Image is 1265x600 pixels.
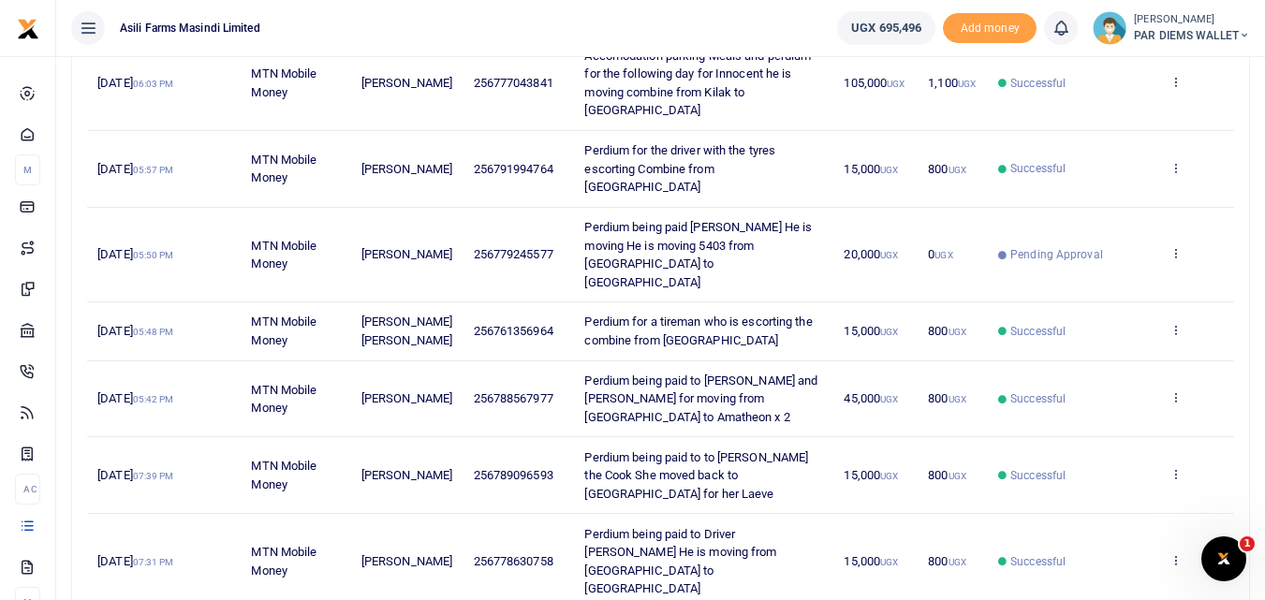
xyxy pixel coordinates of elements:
span: Successful [1010,75,1066,92]
span: Perdium being paid [PERSON_NAME] He is moving He is moving 5403 from [GEOGRAPHIC_DATA] to [GEOGRA... [584,220,812,289]
span: [DATE] [97,247,173,261]
span: 800 [928,162,966,176]
small: UGX [880,165,898,175]
small: UGX [949,557,966,567]
span: 256779245577 [474,247,553,261]
small: UGX [880,557,898,567]
span: MTN Mobile Money [251,239,316,271]
a: UGX 695,496 [837,11,935,45]
a: Add money [943,20,1037,34]
span: 256761356964 [474,324,553,338]
span: 800 [928,468,966,482]
span: Perdium being paid to Driver [PERSON_NAME] He is moving from [GEOGRAPHIC_DATA] to [GEOGRAPHIC_DATA] [584,527,776,596]
span: Add money [943,13,1037,44]
span: Successful [1010,390,1066,407]
span: MTN Mobile Money [251,545,316,578]
span: Successful [1010,160,1066,177]
small: UGX [958,79,976,89]
span: 1,100 [928,76,976,90]
li: M [15,154,40,185]
span: MTN Mobile Money [251,66,316,99]
small: UGX [949,394,966,404]
span: 1 [1240,536,1255,551]
span: 800 [928,554,966,568]
span: 45,000 [844,391,898,405]
small: [PERSON_NAME] [1134,12,1250,28]
span: 15,000 [844,324,898,338]
span: 15,000 [844,554,898,568]
small: 05:57 PM [133,165,174,175]
span: [DATE] [97,76,173,90]
small: UGX [949,165,966,175]
small: UGX [880,250,898,260]
li: Ac [15,474,40,505]
span: [DATE] [97,391,173,405]
span: MTN Mobile Money [251,315,316,347]
small: UGX [880,471,898,481]
small: 05:50 PM [133,250,174,260]
span: 256789096593 [474,468,553,482]
small: 06:03 PM [133,79,174,89]
a: logo-small logo-large logo-large [17,21,39,35]
span: 20,000 [844,247,898,261]
small: 07:31 PM [133,557,174,567]
span: Successful [1010,323,1066,340]
span: 15,000 [844,162,898,176]
img: logo-small [17,18,39,40]
span: [PERSON_NAME] [361,468,452,482]
span: PAR DIEMS WALLET [1134,27,1250,44]
small: UGX [880,327,898,337]
img: profile-user [1093,11,1126,45]
span: 256788567977 [474,391,553,405]
span: [PERSON_NAME] [361,247,452,261]
a: profile-user [PERSON_NAME] PAR DIEMS WALLET [1093,11,1250,45]
span: [DATE] [97,554,173,568]
span: [DATE] [97,468,173,482]
span: Perdium for the driver with the tyres escorting Combine from [GEOGRAPHIC_DATA] [584,143,775,194]
span: [PERSON_NAME] [361,391,452,405]
span: [PERSON_NAME] [361,162,452,176]
span: Perdium for a tireman who is escorting the combine from [GEOGRAPHIC_DATA] [584,315,812,347]
iframe: Intercom live chat [1201,536,1246,581]
span: [DATE] [97,162,173,176]
span: 800 [928,391,966,405]
span: Successful [1010,467,1066,484]
span: 0 [928,247,952,261]
span: 256777043841 [474,76,553,90]
span: 800 [928,324,966,338]
li: Toup your wallet [943,13,1037,44]
small: UGX [934,250,952,260]
span: Perdium being paid to to [PERSON_NAME] the Cook She moved back to [GEOGRAPHIC_DATA] for her Laeve [584,450,808,501]
small: UGX [949,471,966,481]
small: 05:42 PM [133,394,174,404]
span: [PERSON_NAME] [PERSON_NAME] [361,315,452,347]
span: 105,000 [844,76,905,90]
span: MTN Mobile Money [251,153,316,185]
span: 256791994764 [474,162,553,176]
li: Wallet ballance [830,11,943,45]
span: [PERSON_NAME] [361,76,452,90]
span: [DATE] [97,324,173,338]
small: UGX [949,327,966,337]
span: 256778630758 [474,554,553,568]
small: 07:39 PM [133,471,174,481]
small: 05:48 PM [133,327,174,337]
span: MTN Mobile Money [251,383,316,416]
span: Perdium being paid to [PERSON_NAME] and [PERSON_NAME] for moving from [GEOGRAPHIC_DATA] to Amathe... [584,373,817,424]
span: MTN Mobile Money [251,459,316,491]
span: Pending Approval [1010,246,1103,263]
span: UGX 695,496 [851,19,921,37]
span: 15,000 [844,468,898,482]
small: UGX [887,79,905,89]
span: Asili Farms Masindi Limited [112,20,268,37]
small: UGX [880,394,898,404]
span: Successful [1010,553,1066,570]
span: [PERSON_NAME] [361,554,452,568]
